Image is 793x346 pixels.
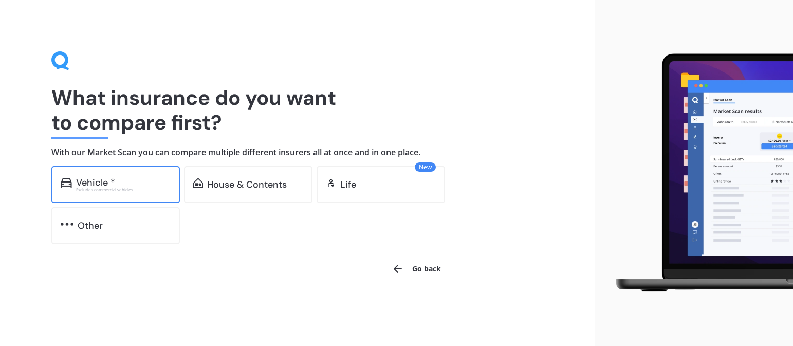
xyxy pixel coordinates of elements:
[61,219,73,229] img: other.81dba5aafe580aa69f38.svg
[193,178,203,188] img: home-and-contents.b802091223b8502ef2dd.svg
[207,179,287,190] div: House & Contents
[415,162,436,172] span: New
[61,178,72,188] img: car.f15378c7a67c060ca3f3.svg
[76,177,115,188] div: Vehicle *
[76,188,171,192] div: Excludes commercial vehicles
[78,221,103,231] div: Other
[51,85,543,135] h1: What insurance do you want to compare first?
[385,257,447,281] button: Go back
[326,178,336,188] img: life.f720d6a2d7cdcd3ad642.svg
[340,179,356,190] div: Life
[51,147,543,158] h4: With our Market Scan you can compare multiple different insurers all at once and in one place.
[603,48,793,298] img: laptop.webp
